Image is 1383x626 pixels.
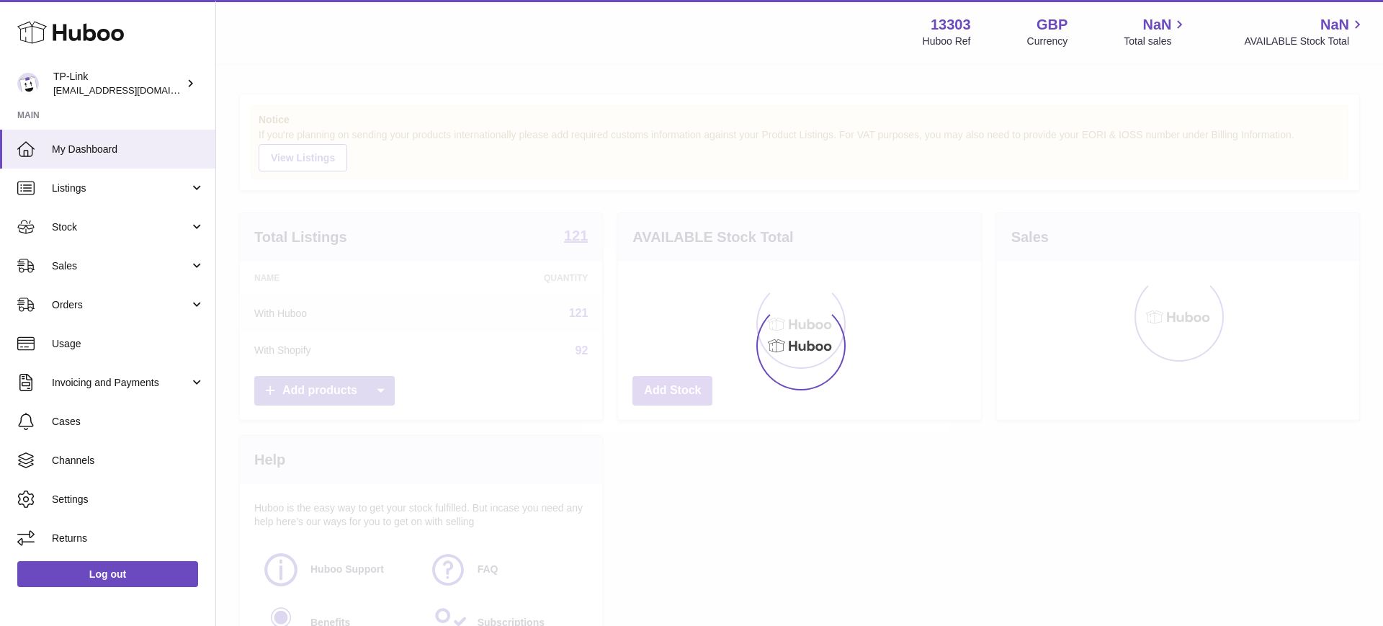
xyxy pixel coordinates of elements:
[52,376,189,390] span: Invoicing and Payments
[17,561,198,587] a: Log out
[931,15,971,35] strong: 13303
[52,259,189,273] span: Sales
[1124,15,1188,48] a: NaN Total sales
[17,73,39,94] img: internalAdmin-13303@internal.huboo.com
[923,35,971,48] div: Huboo Ref
[52,415,205,429] span: Cases
[52,220,189,234] span: Stock
[52,182,189,195] span: Listings
[53,84,212,96] span: [EMAIL_ADDRESS][DOMAIN_NAME]
[1027,35,1068,48] div: Currency
[1124,35,1188,48] span: Total sales
[52,337,205,351] span: Usage
[52,143,205,156] span: My Dashboard
[53,70,183,97] div: TP-Link
[52,532,205,545] span: Returns
[52,454,205,468] span: Channels
[1244,35,1366,48] span: AVAILABLE Stock Total
[52,298,189,312] span: Orders
[1037,15,1068,35] strong: GBP
[52,493,205,506] span: Settings
[1244,15,1366,48] a: NaN AVAILABLE Stock Total
[1142,15,1171,35] span: NaN
[1320,15,1349,35] span: NaN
